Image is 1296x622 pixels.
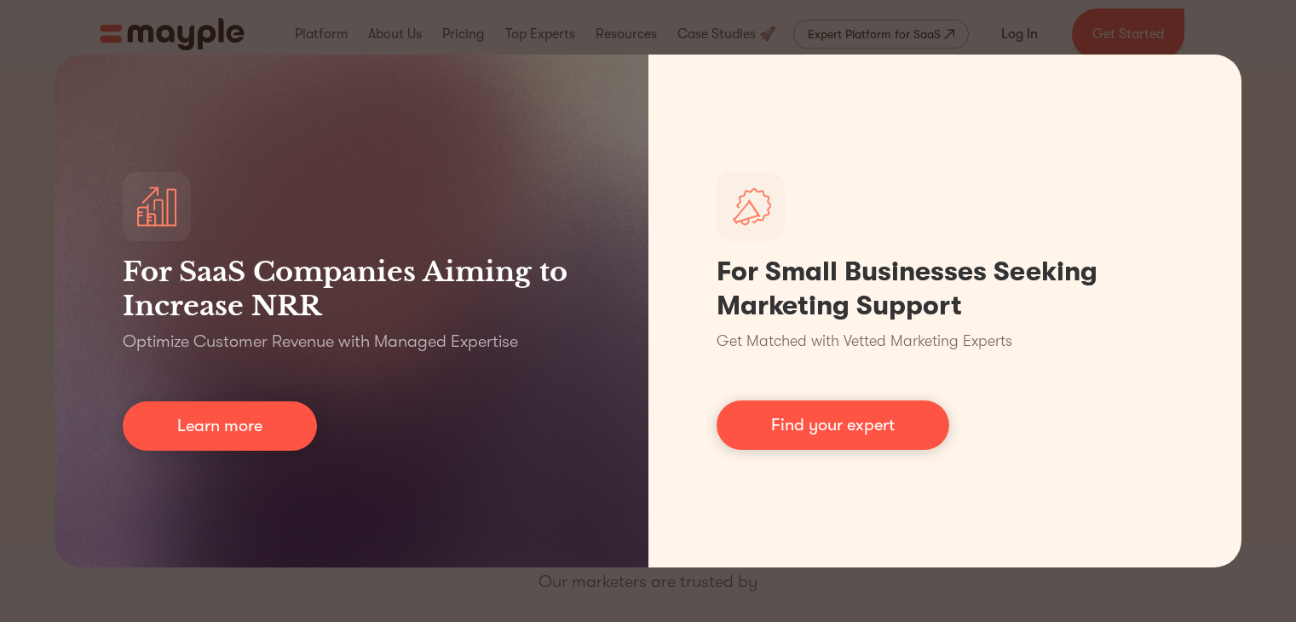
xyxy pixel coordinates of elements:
h1: For Small Businesses Seeking Marketing Support [717,255,1174,323]
p: Get Matched with Vetted Marketing Experts [717,330,1012,353]
a: Learn more [123,401,317,451]
h3: For SaaS Companies Aiming to Increase NRR [123,255,580,323]
p: Optimize Customer Revenue with Managed Expertise [123,330,518,354]
a: Find your expert [717,400,949,450]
